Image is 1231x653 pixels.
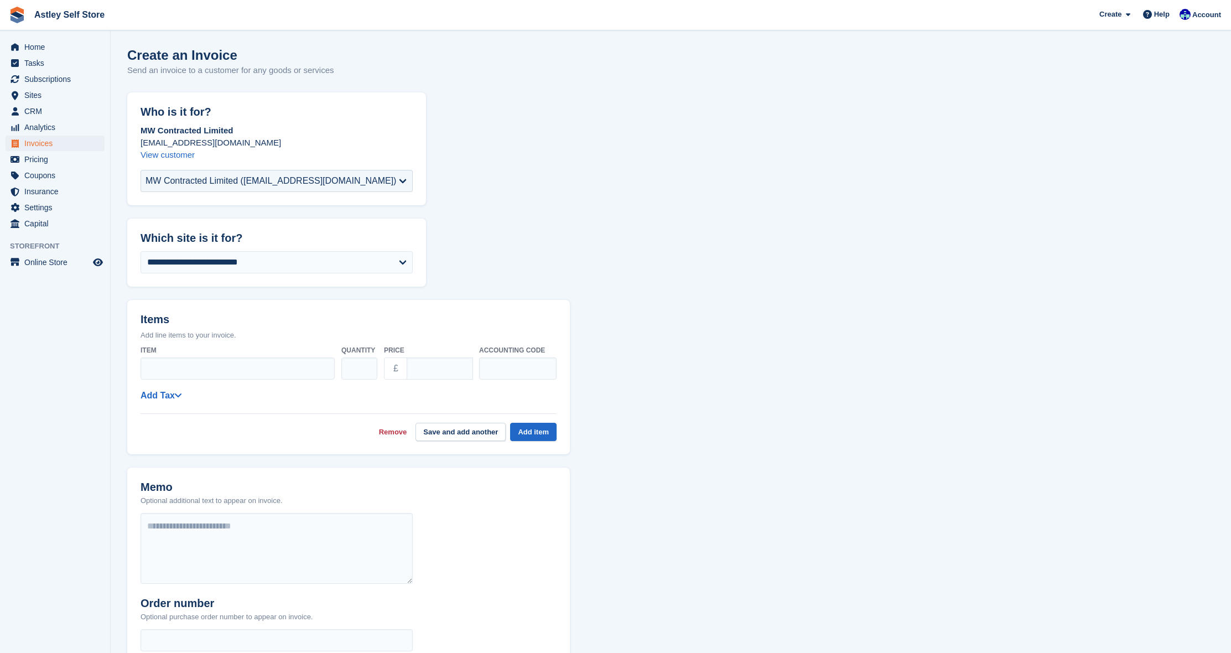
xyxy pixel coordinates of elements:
button: Save and add another [415,423,506,441]
span: Subscriptions [24,71,91,87]
label: Price [384,345,472,355]
p: [EMAIL_ADDRESS][DOMAIN_NAME] [141,137,413,149]
h2: Which site is it for? [141,232,413,245]
p: Add line items to your invoice. [141,330,557,341]
button: Add item [510,423,557,441]
span: Storefront [10,241,110,252]
p: Optional purchase order number to appear on invoice. [141,611,313,623]
h2: Items [141,313,557,328]
span: Help [1154,9,1170,20]
a: menu [6,136,105,151]
span: Online Store [24,255,91,270]
span: Capital [24,216,91,231]
p: Optional additional text to appear on invoice. [141,495,283,506]
span: Settings [24,200,91,215]
a: menu [6,87,105,103]
span: Home [24,39,91,55]
a: Add Tax [141,391,181,400]
a: menu [6,200,105,215]
span: Sites [24,87,91,103]
a: menu [6,120,105,135]
a: View customer [141,150,195,159]
h2: Who is it for? [141,106,413,118]
h2: Order number [141,597,313,610]
div: MW Contracted Limited ([EMAIL_ADDRESS][DOMAIN_NAME]) [146,174,396,188]
a: menu [6,168,105,183]
a: menu [6,184,105,199]
label: Accounting code [479,345,557,355]
span: Insurance [24,184,91,199]
a: Preview store [91,256,105,269]
p: MW Contracted Limited [141,125,413,137]
span: Tasks [24,55,91,71]
label: Item [141,345,335,355]
img: stora-icon-8386f47178a22dfd0bd8f6a31ec36ba5ce8667c1dd55bd0f319d3a0aa187defe.svg [9,7,25,23]
span: Invoices [24,136,91,151]
span: Account [1192,9,1221,20]
label: Quantity [341,345,377,355]
span: CRM [24,103,91,119]
a: Remove [379,427,407,438]
a: menu [6,55,105,71]
span: Create [1099,9,1121,20]
a: menu [6,103,105,119]
img: Gemma Parkinson [1180,9,1191,20]
a: menu [6,152,105,167]
span: Coupons [24,168,91,183]
p: Send an invoice to a customer for any goods or services [127,64,334,77]
span: Analytics [24,120,91,135]
a: Astley Self Store [30,6,109,24]
a: menu [6,255,105,270]
span: Pricing [24,152,91,167]
a: menu [6,216,105,231]
h1: Create an Invoice [127,48,334,63]
a: menu [6,71,105,87]
a: menu [6,39,105,55]
h2: Memo [141,481,283,494]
